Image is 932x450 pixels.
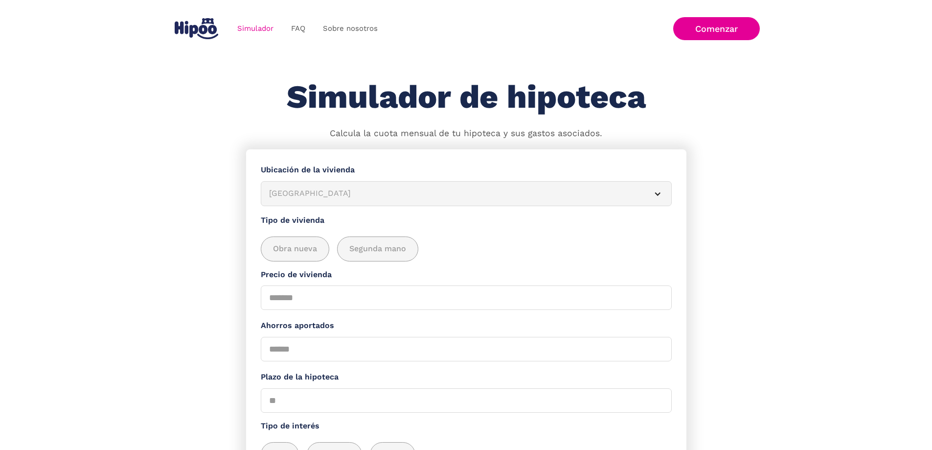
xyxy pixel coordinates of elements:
div: add_description_here [261,237,672,261]
span: Obra nueva [273,243,317,255]
label: Ubicación de la vivienda [261,164,672,176]
label: Tipo de vivienda [261,214,672,227]
a: home [173,14,221,43]
span: Segunda mano [349,243,406,255]
label: Tipo de interés [261,420,672,432]
label: Ahorros aportados [261,320,672,332]
label: Plazo de la hipoteca [261,371,672,383]
a: Simulador [228,19,282,38]
div: [GEOGRAPHIC_DATA] [269,188,640,200]
a: Sobre nosotros [314,19,386,38]
a: Comenzar [673,17,760,40]
a: FAQ [282,19,314,38]
h1: Simulador de hipoteca [287,79,646,115]
label: Precio de vivienda [261,269,672,281]
article: [GEOGRAPHIC_DATA] [261,181,672,206]
p: Calcula la cuota mensual de tu hipoteca y sus gastos asociados. [330,127,602,140]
